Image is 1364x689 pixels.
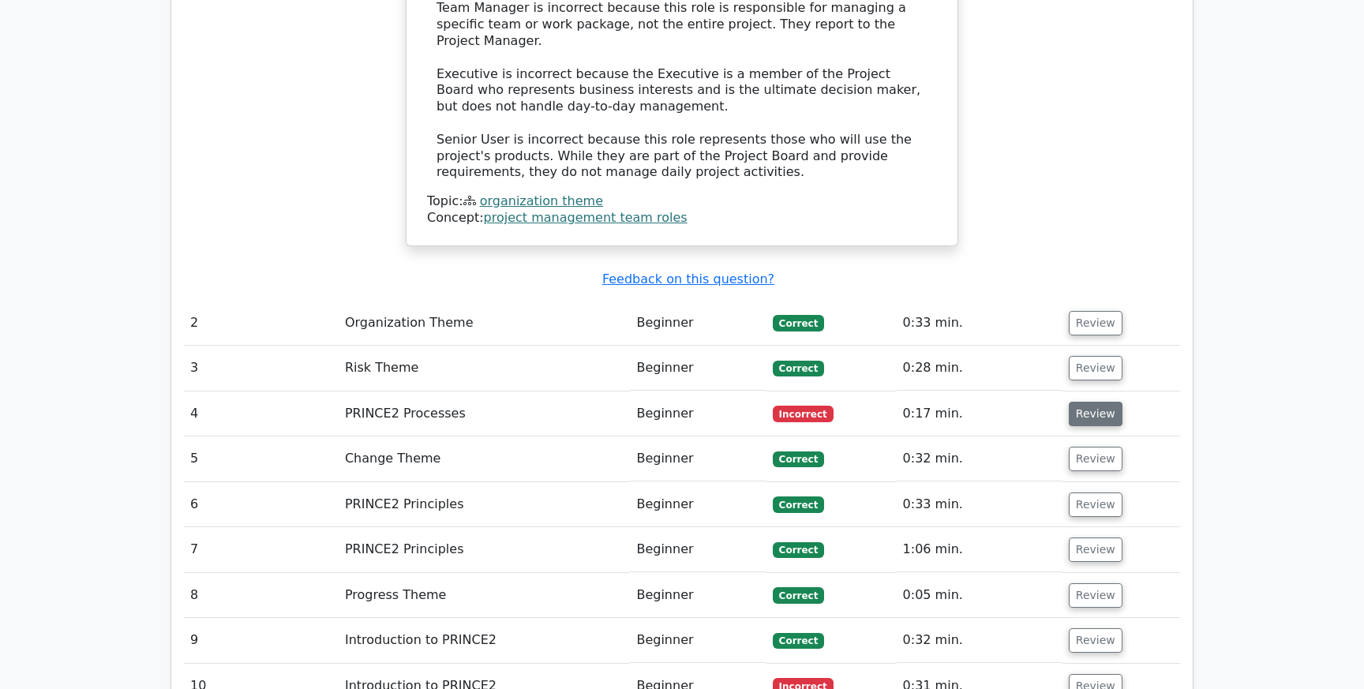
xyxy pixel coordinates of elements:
div: Concept: [427,210,937,227]
td: 8 [184,573,339,618]
a: project management team roles [484,210,688,225]
td: 0:17 min. [897,391,1062,436]
td: Beginner [630,573,766,618]
td: 0:33 min. [897,301,1062,346]
span: Correct [773,361,824,376]
td: 3 [184,346,339,391]
td: Organization Theme [339,301,631,346]
td: 0:05 min. [897,573,1062,618]
button: Review [1069,537,1122,562]
td: Beginner [630,527,766,572]
td: 4 [184,391,339,436]
span: Correct [773,587,824,603]
td: 0:28 min. [897,346,1062,391]
button: Review [1069,356,1122,380]
button: Review [1069,583,1122,608]
td: PRINCE2 Principles [339,527,631,572]
td: Beginner [630,436,766,481]
td: Beginner [630,346,766,391]
button: Review [1069,402,1122,426]
td: PRINCE2 Principles [339,482,631,527]
button: Review [1069,447,1122,471]
span: Incorrect [773,406,834,421]
button: Review [1069,311,1122,335]
span: Correct [773,633,824,649]
button: Review [1069,628,1122,653]
a: organization theme [480,193,603,208]
td: Beginner [630,301,766,346]
td: Change Theme [339,436,631,481]
span: Correct [773,315,824,331]
span: Correct [773,496,824,512]
span: Correct [773,542,824,558]
td: PRINCE2 Processes [339,391,631,436]
td: Progress Theme [339,573,631,618]
td: 9 [184,618,339,663]
a: Feedback on this question? [602,271,774,286]
td: Beginner [630,482,766,527]
td: 5 [184,436,339,481]
td: Introduction to PRINCE2 [339,618,631,663]
span: Correct [773,451,824,467]
td: Beginner [630,618,766,663]
td: 7 [184,527,339,572]
div: Topic: [427,193,937,210]
button: Review [1069,492,1122,517]
td: 0:32 min. [897,618,1062,663]
td: 0:32 min. [897,436,1062,481]
td: Beginner [630,391,766,436]
td: 0:33 min. [897,482,1062,527]
td: Risk Theme [339,346,631,391]
td: 1:06 min. [897,527,1062,572]
td: 2 [184,301,339,346]
td: 6 [184,482,339,527]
